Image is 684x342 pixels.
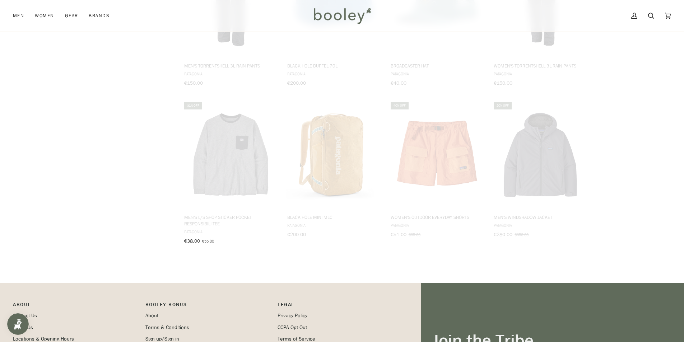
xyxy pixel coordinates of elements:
[13,301,138,312] p: Pipeline_Footer Main
[13,12,24,19] span: Men
[202,238,214,244] span: €55.00
[65,12,78,19] span: Gear
[145,312,158,319] a: About
[184,238,200,244] span: €38.00
[89,12,110,19] span: Brands
[311,5,373,26] img: Booley
[35,12,54,19] span: Women
[145,301,271,312] p: Booley Bonus
[278,324,307,331] a: CCPA Opt Out
[13,312,37,319] a: Contact Us
[278,301,403,312] p: Pipeline_Footer Sub
[278,312,307,319] a: Privacy Policy
[7,313,29,335] iframe: Button to open loyalty program pop-up
[145,324,189,331] a: Terms & Conditions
